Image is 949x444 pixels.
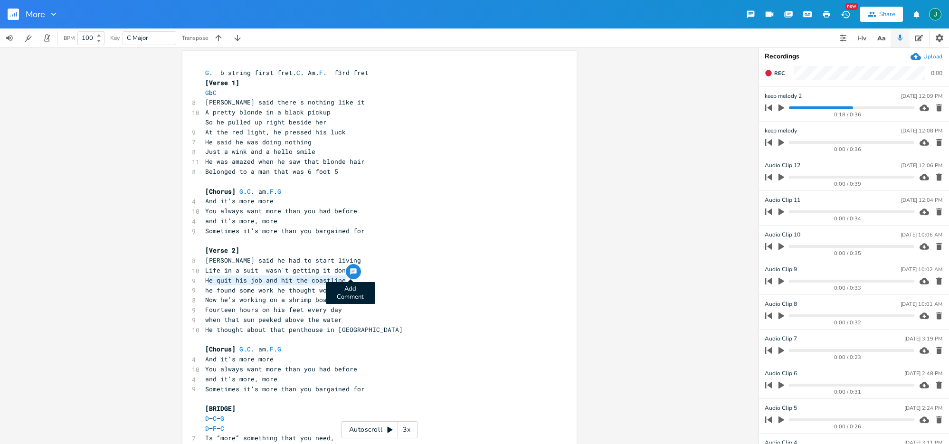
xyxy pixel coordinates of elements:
div: Autoscroll [341,421,418,438]
div: Key [110,35,120,41]
span: F [213,424,217,433]
span: Life in a suit wasn't getting it done [205,266,350,274]
span: keep melody 2 [765,92,802,101]
button: New [836,6,855,23]
span: b [205,88,217,97]
div: 0:00 / 0:32 [781,320,914,325]
span: Audio Clip 6 [765,369,797,378]
div: 3x [398,421,415,438]
span: [PERSON_NAME] said he had to start living [205,256,361,265]
span: Audio Clip 12 [765,161,800,170]
span: keep melody [765,126,797,135]
span: C [220,424,224,433]
span: G [277,345,281,353]
span: [Verse 1] [205,78,239,87]
span: C [247,187,251,196]
span: G [205,68,209,77]
div: [DATE] 10:06 AM [901,232,942,237]
span: [BRIDGE] [205,404,236,413]
span: Audio Clip 7 [765,334,797,343]
button: Add Comment [346,264,361,279]
div: 0:00 / 0:31 [781,389,914,395]
button: Upload [911,51,942,62]
span: You always want more than you had before [205,207,357,215]
span: [Chorus] [205,187,236,196]
div: 0:00 / 0:26 [781,424,914,429]
span: Audio Clip 8 [765,300,797,309]
div: [DATE] 12:08 PM [901,128,942,133]
span: And it's more more [205,355,274,363]
span: Fourteen hours on his feet every day [205,305,342,314]
div: 0:00 / 0:33 [781,285,914,291]
span: and it's more, more [205,375,277,383]
span: You always want more than you had before [205,365,357,373]
div: New [845,3,858,10]
div: [DATE] 10:02 AM [901,267,942,272]
span: . b string first fret. . Am. . f3rd fret [205,68,369,77]
div: 0:18 / 0:36 [781,112,914,117]
span: He thought about that penthouse in [GEOGRAPHIC_DATA] [205,325,403,334]
div: [DATE] 12:04 PM [901,198,942,203]
span: Rec [774,70,785,77]
div: 0:00 / 0:35 [781,251,914,256]
span: Is “more” something that you need, [205,434,334,442]
div: Upload [923,53,942,60]
span: G [205,88,209,97]
div: [DATE] 12:09 PM [901,94,942,99]
span: And it's more more [205,197,274,205]
div: [DATE] 10:01 AM [901,302,942,307]
div: 0:00 / 0:36 [781,147,914,152]
span: . . am. . [205,187,281,196]
div: Transpose [182,35,208,41]
span: Audio Clip 5 [765,404,797,413]
span: F [270,187,274,196]
span: He quit his job and hit the coastline [205,276,346,284]
span: [PERSON_NAME] said there's nothing like it [205,98,365,106]
span: . . am. . [205,345,281,353]
button: Rec [761,66,788,81]
div: Recordings [765,53,943,60]
span: [Verse 2] [205,246,239,255]
div: [DATE] 12:06 PM [901,163,942,168]
span: Now he's working on a shrimp boat [205,295,331,304]
span: and it's more, more [205,217,277,225]
button: Share [860,7,903,22]
span: G [239,187,243,196]
span: He was amazed when he saw that blonde hair [205,157,365,166]
span: he found some work he thought would be fun [205,286,365,294]
span: [Chorus] [205,345,236,353]
div: [DATE] 2:48 PM [904,371,942,376]
div: 0:00 [931,70,942,76]
span: D [205,424,209,433]
div: 0:00 / 0:23 [781,355,914,360]
div: BPM [64,36,75,41]
span: Audio Clip 9 [765,265,797,274]
span: C [213,88,217,97]
span: C [213,414,217,423]
img: Jim Rudolf [929,8,941,20]
div: 0:00 / 0:39 [781,181,914,187]
div: [DATE] 3:19 PM [904,336,942,341]
div: 0:00 / 0:34 [781,216,914,221]
span: Sometimes it's more than you bargained for [205,385,365,393]
span: He said he was doing nothing [205,138,312,146]
span: A pretty blonde in a black pickup [205,108,331,116]
span: At the red light, he pressed his luck [205,128,346,136]
span: when that sun peeked above the water [205,315,342,324]
span: G [220,414,224,423]
span: Sometimes it's more than you bargained for [205,227,365,235]
span: C Major [127,34,148,42]
span: D [205,414,209,423]
span: Just a wink and a hello smile [205,147,315,156]
span: G [239,345,243,353]
div: Share [879,10,895,19]
span: C [296,68,300,77]
div: [DATE] 2:24 PM [904,406,942,411]
span: – – [205,414,224,423]
span: F [270,345,274,353]
span: Audio Clip 10 [765,230,800,239]
span: C [247,345,251,353]
span: G [277,187,281,196]
span: So he pulled up right beside her [205,118,327,126]
span: More [26,10,45,19]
